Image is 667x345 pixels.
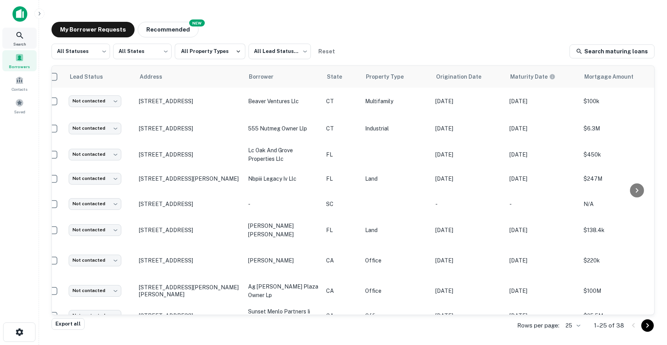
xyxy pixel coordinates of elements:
[139,151,240,158] p: [STREET_ADDRESS]
[69,72,113,81] span: Lead Status
[2,95,37,116] div: Saved
[326,124,357,133] p: CT
[139,227,240,234] p: [STREET_ADDRESS]
[248,174,318,183] p: nbpiii legacy iv llc
[361,66,431,88] th: Property Type
[366,72,414,81] span: Property Type
[509,312,576,320] p: [DATE]
[517,321,559,330] p: Rows per page:
[435,97,502,106] p: [DATE]
[365,124,428,133] p: Industrial
[113,41,172,62] div: All States
[509,287,576,295] p: [DATE]
[510,72,548,81] h6: Maturity Date
[509,97,576,106] p: [DATE]
[69,173,121,184] div: Not contacted
[326,256,357,265] p: CA
[584,124,654,133] p: $6.3M
[584,97,654,106] p: $100k
[322,66,361,88] th: State
[51,22,135,37] button: My Borrower Requests
[12,6,27,22] img: capitalize-icon.png
[326,97,357,106] p: CT
[69,95,121,107] div: Not contacted
[641,319,654,332] button: Go to next page
[2,73,37,94] a: Contacts
[365,174,428,183] p: Land
[509,256,576,265] p: [DATE]
[326,174,357,183] p: FL
[431,66,506,88] th: Origination Date
[69,123,121,134] div: Not contacted
[584,200,654,208] p: N/A
[138,22,199,37] button: Recommended
[69,285,121,296] div: Not contacted
[314,44,339,59] button: Reset
[326,226,357,234] p: FL
[139,175,240,182] p: [STREET_ADDRESS][PERSON_NAME]
[506,66,580,88] th: Maturity dates displayed may be estimated. Please contact the lender for the most accurate maturi...
[69,198,121,209] div: Not contacted
[594,321,624,330] p: 1–25 of 38
[584,256,654,265] p: $220k
[248,307,318,324] p: sunset menlo partners ii llc
[69,224,121,236] div: Not contacted
[435,226,502,234] p: [DATE]
[51,318,85,330] button: Export all
[580,66,658,88] th: Mortgage Amount
[139,201,240,208] p: [STREET_ADDRESS]
[13,41,26,47] span: Search
[12,86,27,92] span: Contacts
[584,312,654,320] p: $25.5M
[69,310,121,321] div: Not contacted
[248,97,318,106] p: beaver ventures llc
[69,149,121,160] div: Not contacted
[365,312,428,320] p: Office
[2,50,37,71] a: Borrowers
[189,19,205,26] div: NEW
[365,97,428,106] p: Multifamily
[326,287,357,295] p: CA
[436,72,491,81] span: Origination Date
[248,256,318,265] p: [PERSON_NAME]
[365,226,428,234] p: Land
[435,200,502,208] p: -
[139,257,240,264] p: [STREET_ADDRESS]
[509,174,576,183] p: [DATE]
[244,66,322,88] th: Borrower
[326,200,357,208] p: SC
[139,284,240,298] p: [STREET_ADDRESS][PERSON_NAME][PERSON_NAME]
[248,146,318,163] p: lc oak and grove properties llc
[569,44,655,58] a: Search maturing loans
[139,312,240,319] p: [STREET_ADDRESS]
[435,312,502,320] p: [DATE]
[510,72,566,81] span: Maturity dates displayed may be estimated. Please contact the lender for the most accurate maturi...
[2,28,37,49] div: Search
[139,125,240,132] p: [STREET_ADDRESS]
[435,287,502,295] p: [DATE]
[69,255,121,266] div: Not contacted
[14,109,25,115] span: Saved
[365,256,428,265] p: Office
[248,200,318,208] p: -
[140,72,172,81] span: Address
[135,66,244,88] th: Address
[65,66,135,88] th: Lead Status
[249,72,284,81] span: Borrower
[435,174,502,183] p: [DATE]
[51,41,110,62] div: All Statuses
[248,41,311,62] div: All Lead Statuses
[584,150,654,159] p: $450k
[248,282,318,299] p: ag [PERSON_NAME] plaza owner lp
[326,150,357,159] p: FL
[584,174,654,183] p: $247M
[509,226,576,234] p: [DATE]
[248,222,318,239] p: [PERSON_NAME] [PERSON_NAME]
[628,283,667,320] iframe: Chat Widget
[509,200,576,208] p: -
[175,44,245,59] button: All Property Types
[435,150,502,159] p: [DATE]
